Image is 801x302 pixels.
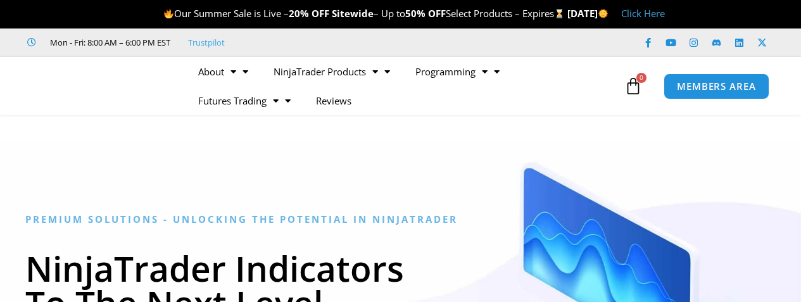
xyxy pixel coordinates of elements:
a: Programming [403,57,512,86]
strong: [DATE] [567,7,609,20]
strong: Sitewide [332,7,374,20]
img: 🌞 [598,9,608,18]
a: Trustpilot [188,35,225,50]
span: MEMBERS AREA [677,82,756,91]
a: Click Here [621,7,665,20]
span: Our Summer Sale is Live – – Up to Select Products – Expires [163,7,567,20]
img: 🔥 [164,9,173,18]
nav: Menu [186,57,621,115]
a: 0 [605,68,661,104]
a: Futures Trading [186,86,303,115]
a: Reviews [303,86,364,115]
img: ⌛ [555,9,564,18]
strong: 50% OFF [405,7,446,20]
img: LogoAI | Affordable Indicators – NinjaTrader [28,63,165,109]
a: MEMBERS AREA [664,73,769,99]
strong: 20% OFF [289,7,329,20]
h6: Premium Solutions - Unlocking the Potential in NinjaTrader [25,213,776,225]
a: NinjaTrader Products [261,57,403,86]
a: About [186,57,261,86]
span: 0 [636,73,646,83]
span: Mon - Fri: 8:00 AM – 6:00 PM EST [47,35,170,50]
